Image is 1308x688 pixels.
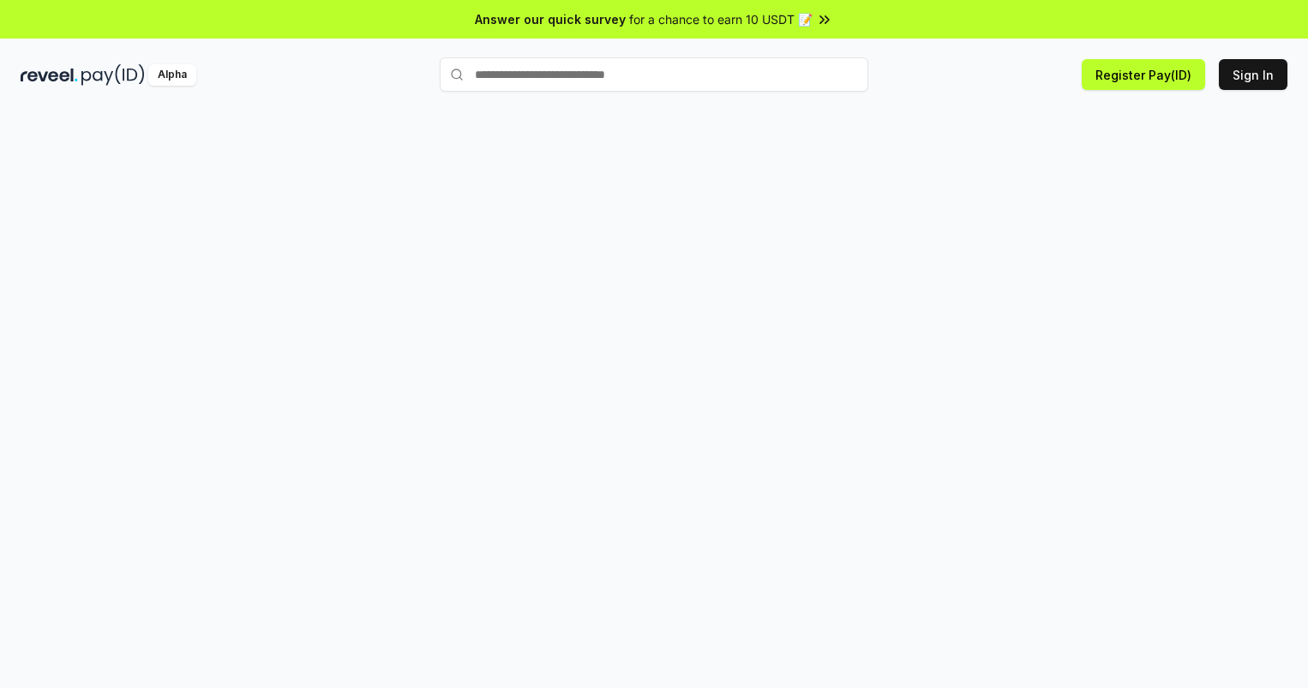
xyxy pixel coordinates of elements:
[1082,59,1205,90] button: Register Pay(ID)
[148,64,196,86] div: Alpha
[629,10,813,28] span: for a chance to earn 10 USDT 📝
[475,10,626,28] span: Answer our quick survey
[81,64,145,86] img: pay_id
[21,64,78,86] img: reveel_dark
[1219,59,1287,90] button: Sign In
